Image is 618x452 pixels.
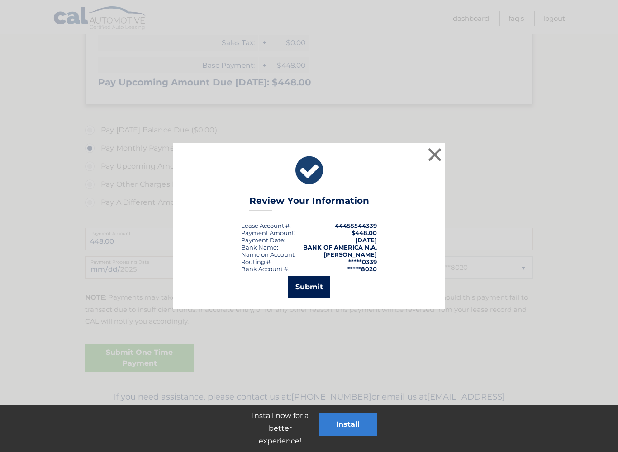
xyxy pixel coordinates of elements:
div: Bank Account #: [241,265,290,273]
p: Install now for a better experience! [241,410,319,447]
div: Lease Account #: [241,222,291,229]
div: Bank Name: [241,244,278,251]
span: $448.00 [352,229,377,236]
span: [DATE] [355,236,377,244]
button: Submit [288,276,330,298]
h3: Review Your Information [249,195,369,211]
div: Routing #: [241,258,272,265]
strong: BANK OF AMERICA N.A. [303,244,377,251]
div: Payment Amount: [241,229,295,236]
strong: 44455544339 [335,222,377,229]
div: Name on Account: [241,251,296,258]
span: Payment Date [241,236,284,244]
div: : [241,236,285,244]
button: × [426,146,444,164]
strong: [PERSON_NAME] [323,251,377,258]
button: Install [319,413,377,436]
